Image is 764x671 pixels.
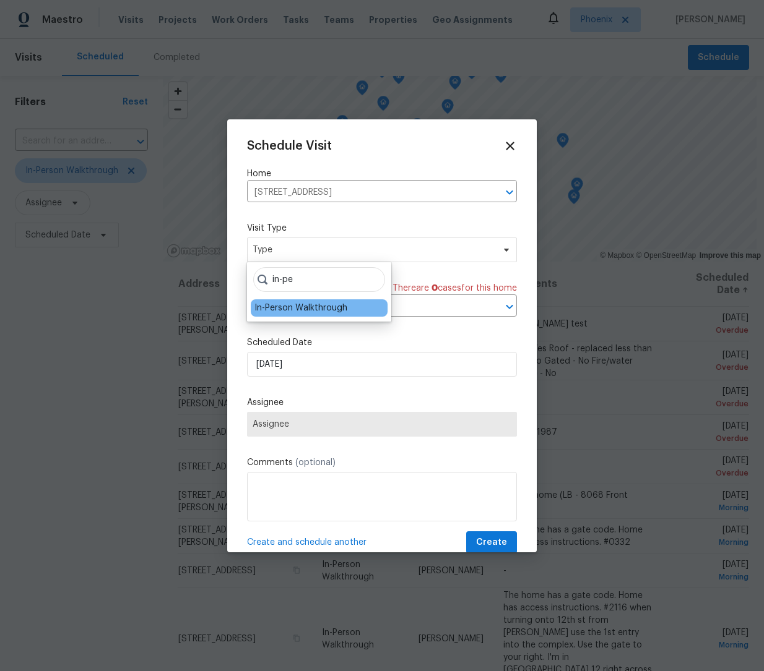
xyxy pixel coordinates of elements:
[254,302,347,314] div: In-Person Walkthrough
[295,458,336,467] span: (optional)
[247,456,517,469] label: Comments
[503,139,517,153] span: Close
[247,183,482,202] input: Enter in an address
[247,168,517,180] label: Home
[247,336,517,349] label: Scheduled Date
[253,244,493,256] span: Type
[501,184,518,201] button: Open
[247,140,332,152] span: Schedule Visit
[253,419,511,429] span: Assignee
[247,352,517,377] input: M/D/YYYY
[393,282,517,294] span: There are case s for this home
[432,284,438,293] span: 0
[247,396,517,409] label: Assignee
[247,536,367,549] span: Create and schedule another
[501,298,518,315] button: Open
[247,222,517,234] label: Visit Type
[466,531,517,554] button: Create
[476,535,507,550] span: Create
